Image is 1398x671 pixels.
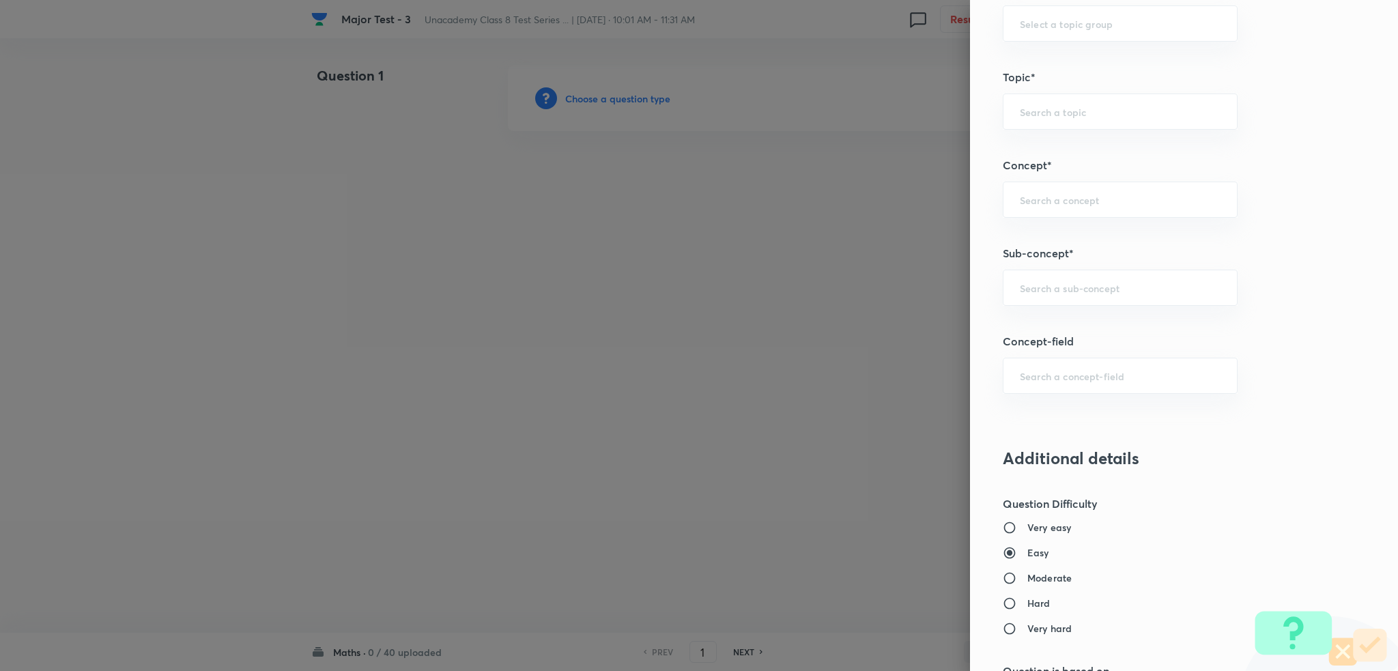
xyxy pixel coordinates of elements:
[1027,520,1071,534] h6: Very easy
[1020,17,1221,30] input: Select a topic group
[1020,281,1221,294] input: Search a sub-concept
[1027,596,1051,610] h6: Hard
[1003,69,1319,85] h5: Topic*
[1003,157,1319,173] h5: Concept*
[1020,105,1221,118] input: Search a topic
[1229,111,1232,113] button: Open
[1229,199,1232,201] button: Open
[1229,375,1232,377] button: Open
[1020,193,1221,206] input: Search a concept
[1003,333,1319,349] h5: Concept-field
[1229,287,1232,289] button: Open
[1027,545,1049,560] h6: Easy
[1027,571,1072,585] h6: Moderate
[1003,448,1319,468] h3: Additional details
[1003,245,1319,261] h5: Sub-concept*
[1027,621,1072,636] h6: Very hard
[1020,369,1221,382] input: Search a concept-field
[1229,23,1232,25] button: Open
[1003,496,1319,512] h5: Question Difficulty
